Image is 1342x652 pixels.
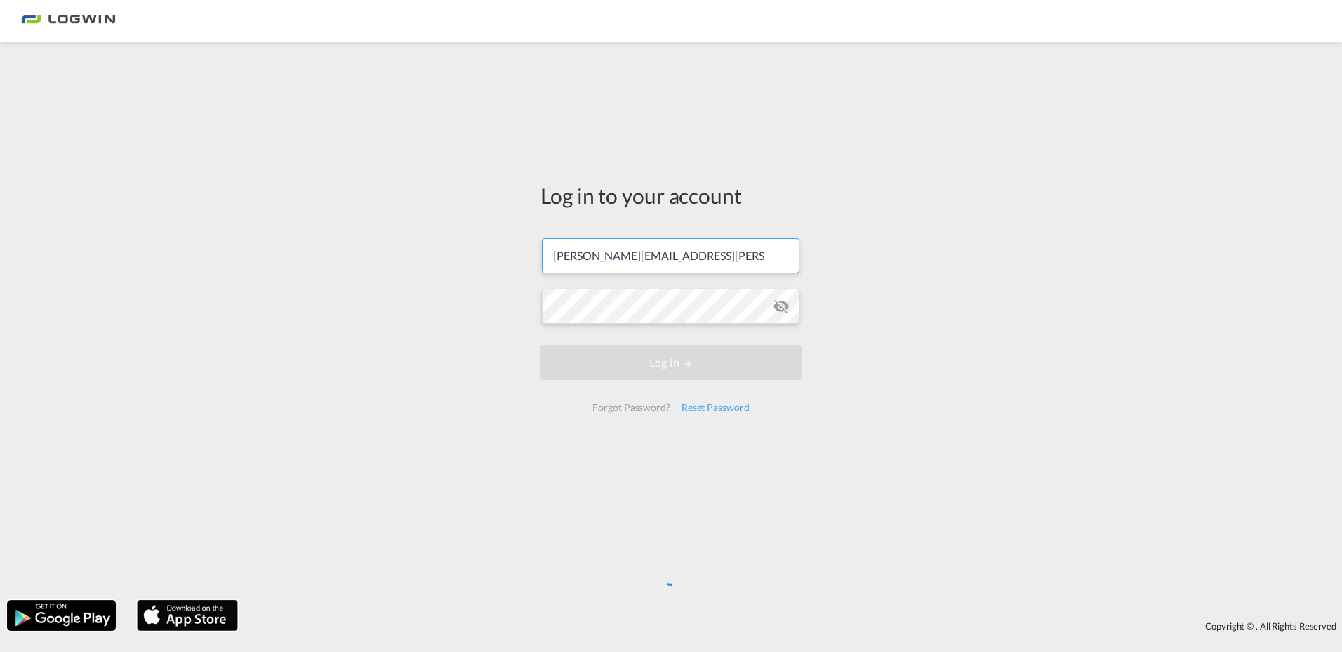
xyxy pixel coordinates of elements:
[6,599,117,632] img: google.png
[542,238,799,273] input: Enter email/phone number
[676,395,755,420] div: Reset Password
[135,599,239,632] img: apple.png
[245,614,1342,638] div: Copyright © . All Rights Reserved
[540,181,802,210] div: Log in to your account
[773,298,790,315] md-icon: icon-eye-off
[21,6,116,37] img: bc73a0e0d8c111efacd525e4c8ad7d32.png
[587,395,675,420] div: Forgot Password?
[540,345,802,380] button: LOGIN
